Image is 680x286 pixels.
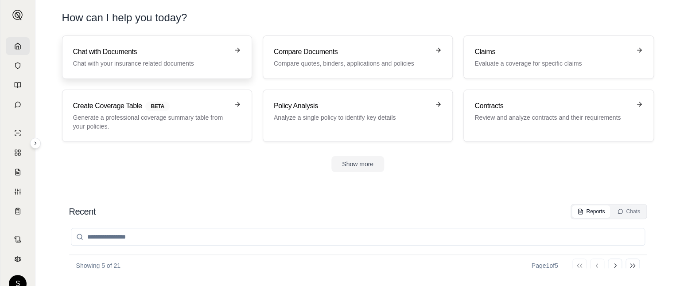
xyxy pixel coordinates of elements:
[62,11,654,25] h1: How can I help you today?
[73,113,229,131] p: Generate a professional coverage summary table from your policies.
[145,102,169,111] span: BETA
[6,231,30,248] a: Contract Analysis
[6,57,30,74] a: Documents Vault
[62,35,252,79] a: Chat with DocumentsChat with your insurance related documents
[6,96,30,114] a: Chat
[463,35,653,79] a: ClaimsEvaluate a coverage for specific claims
[617,208,640,215] div: Chats
[274,101,429,111] h3: Policy Analysis
[73,59,229,68] p: Chat with your insurance related documents
[274,113,429,122] p: Analyze a single policy to identify key details
[12,10,23,20] img: Expand sidebar
[9,6,27,24] button: Expand sidebar
[6,250,30,268] a: Legal Search Engine
[6,183,30,200] a: Custom Report
[263,35,453,79] a: Compare DocumentsCompare quotes, binders, applications and policies
[263,90,453,142] a: Policy AnalysisAnalyze a single policy to identify key details
[6,202,30,220] a: Coverage Table
[474,113,630,122] p: Review and analyze contracts and their requirements
[62,90,252,142] a: Create Coverage TableBETAGenerate a professional coverage summary table from your policies.
[6,163,30,181] a: Claim Coverage
[474,47,630,57] h3: Claims
[577,208,605,215] div: Reports
[30,138,41,149] button: Expand sidebar
[69,205,96,218] h2: Recent
[6,76,30,94] a: Prompt Library
[463,90,653,142] a: ContractsReview and analyze contracts and their requirements
[274,59,429,68] p: Compare quotes, binders, applications and policies
[532,261,558,270] div: Page 1 of 5
[6,37,30,55] a: Home
[474,101,630,111] h3: Contracts
[274,47,429,57] h3: Compare Documents
[76,261,120,270] p: Showing 5 of 21
[73,101,229,111] h3: Create Coverage Table
[612,205,645,218] button: Chats
[572,205,610,218] button: Reports
[6,124,30,142] a: Single Policy
[474,59,630,68] p: Evaluate a coverage for specific claims
[6,144,30,161] a: Policy Comparisons
[73,47,229,57] h3: Chat with Documents
[331,156,384,172] button: Show more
